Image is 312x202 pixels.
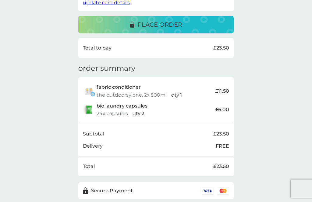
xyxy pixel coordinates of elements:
p: 1 [180,91,182,99]
p: £11.50 [215,87,229,95]
p: Total to pay [83,44,112,52]
p: bio laundry capsules [97,102,147,110]
p: £23.50 [213,130,229,138]
p: 24x capsules [97,110,128,118]
p: £23.50 [213,44,229,52]
p: Subtotal [83,130,104,138]
p: qty [171,91,179,99]
p: fabric conditioner [97,83,141,91]
p: FREE [216,142,229,150]
p: £6.00 [215,106,229,114]
p: Total [83,163,95,170]
h3: order summary [78,64,135,73]
p: the outdoorsy one, 2x 500ml [97,91,167,99]
p: Secure Payment [91,187,133,195]
button: place order [78,16,234,33]
p: 2 [141,110,144,118]
p: place order [137,20,182,29]
p: Delivery [83,142,103,150]
p: £23.50 [213,163,229,170]
p: qty [133,110,140,118]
